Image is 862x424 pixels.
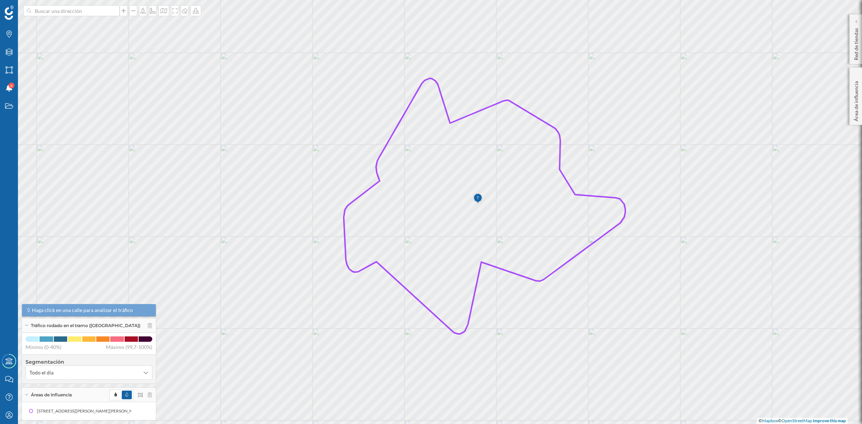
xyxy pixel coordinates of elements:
span: Todo el día [29,369,54,376]
span: Mínimo (0-40%) [26,344,61,351]
img: Geoblink Logo [5,5,14,20]
span: Haga click en una calle para analizar el tráfico [32,307,133,314]
span: Máximo (99,7-100%) [106,344,152,351]
span: 6 [10,82,13,89]
img: Marker [473,191,482,206]
div: © © [757,418,848,424]
a: OpenStreetMap [782,418,812,423]
p: Área de influencia [853,78,860,121]
a: Mapbox [762,418,778,423]
a: Improve this map [813,418,846,423]
h4: Segmentación [26,358,152,365]
p: Red de tiendas [853,25,860,60]
span: Áreas de influencia [31,392,72,398]
div: [STREET_ADDRESS][PERSON_NAME][PERSON_NAME] (5 min Andando) [21,407,163,415]
span: Tráfico rodado en el tramo ([GEOGRAPHIC_DATA]) [31,322,140,329]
